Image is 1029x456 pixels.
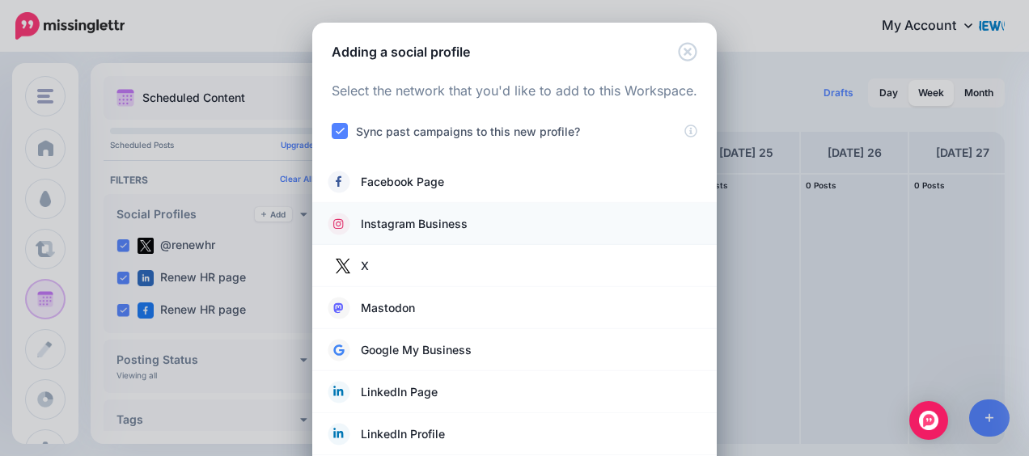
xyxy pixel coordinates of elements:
h5: Adding a social profile [332,42,470,61]
a: X [328,255,701,277]
a: Mastodon [328,297,701,319]
a: Facebook Page [328,171,701,193]
button: Close [678,42,697,62]
a: LinkedIn Page [328,381,701,403]
a: Instagram Business [328,213,701,235]
div: Open Intercom Messenger [909,401,948,440]
span: Google My Business [361,340,472,360]
span: Instagram Business [361,214,468,234]
p: Select the network that you'd like to add to this Workspace. [332,81,697,102]
span: Facebook Page [361,172,444,192]
span: LinkedIn Page [361,382,438,402]
span: Mastodon [361,298,415,318]
span: X [361,256,369,276]
label: Sync past campaigns to this new profile? [356,122,580,141]
a: Google My Business [328,339,701,361]
span: LinkedIn Profile [361,424,445,444]
img: twitter.jpg [330,253,356,279]
a: LinkedIn Profile [328,423,701,445]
